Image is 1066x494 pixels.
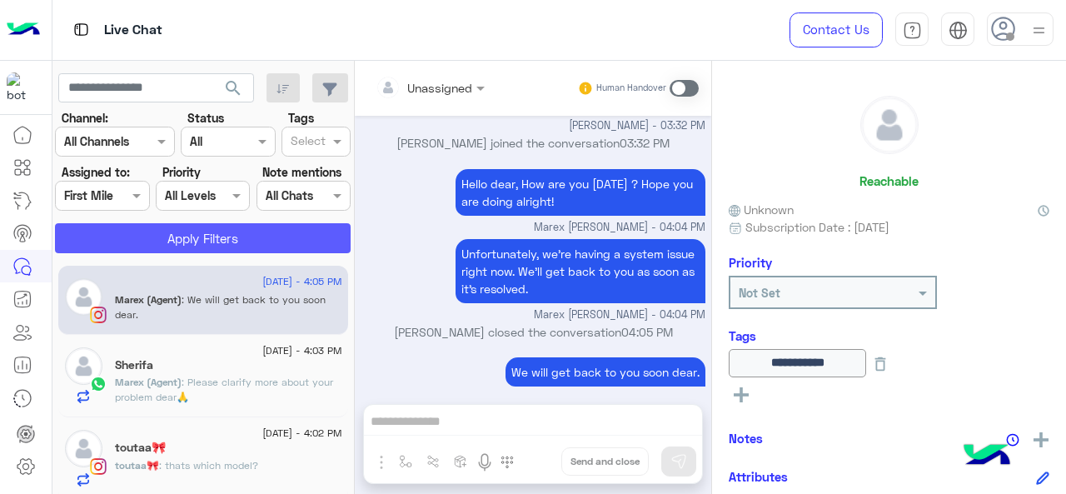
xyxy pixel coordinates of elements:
[729,431,763,446] h6: Notes
[729,255,772,270] h6: Priority
[596,82,666,95] small: Human Handover
[1006,433,1019,447] img: notes
[569,118,705,134] span: [PERSON_NAME] - 03:32 PM
[7,72,37,102] img: 317874714732967
[65,347,102,385] img: defaultAdmin.png
[115,293,326,321] span: We will get back to you soon dear.
[71,19,92,40] img: tab
[903,21,922,40] img: tab
[90,376,107,392] img: WhatsApp
[620,136,670,150] span: 03:32 PM
[62,163,130,181] label: Assigned to:
[62,109,108,127] label: Channel:
[90,458,107,475] img: Instagram
[729,469,788,484] h6: Attributes
[506,357,705,387] p: 6/9/2025, 4:05 PM
[65,278,102,316] img: defaultAdmin.png
[115,441,166,455] h5: toutaa🎀
[262,274,341,289] span: [DATE] - 4:05 PM
[1034,432,1049,447] img: add
[729,328,1049,343] h6: Tags
[262,343,341,358] span: [DATE] - 4:03 PM
[361,134,705,152] p: [PERSON_NAME] joined the conversation
[534,307,705,323] span: Marex [PERSON_NAME] - 04:04 PM
[534,220,705,236] span: Marex [PERSON_NAME] - 04:04 PM
[790,12,883,47] a: Contact Us
[729,201,794,218] span: Unknown
[90,307,107,323] img: Instagram
[361,323,705,341] p: [PERSON_NAME] closed the conversation
[949,21,968,40] img: tab
[561,447,649,476] button: Send and close
[859,173,919,188] h6: Reachable
[621,325,673,339] span: 04:05 PM
[456,169,705,216] p: 6/9/2025, 4:04 PM
[104,19,162,42] p: Live Chat
[223,78,243,98] span: search
[958,427,1016,486] img: hulul-logo.png
[115,376,333,403] span: Please clarify more about your problem dear🙏
[213,73,254,109] button: search
[159,459,258,472] span: thats which model?
[115,293,182,306] span: Marex (Agent)
[115,358,153,372] h5: Sherifa
[7,12,40,47] img: Logo
[262,426,341,441] span: [DATE] - 4:02 PM
[65,430,102,467] img: defaultAdmin.png
[288,132,326,153] div: Select
[861,97,918,153] img: defaultAdmin.png
[187,109,224,127] label: Status
[162,163,201,181] label: Priority
[115,459,159,472] span: toutaa🎀
[262,163,341,181] label: Note mentions
[745,218,889,236] span: Subscription Date : [DATE]
[895,12,929,47] a: tab
[55,223,351,253] button: Apply Filters
[456,239,705,303] p: 6/9/2025, 4:04 PM
[288,109,314,127] label: Tags
[1029,20,1049,41] img: profile
[115,376,182,388] span: Marex (Agent)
